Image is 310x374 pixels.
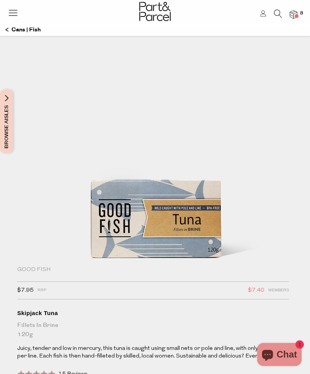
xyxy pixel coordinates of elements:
[290,10,297,18] a: 8
[5,23,41,36] a: Cans | Fish
[139,2,171,21] img: Part&Parcel
[248,286,264,296] span: $7.40
[268,286,289,296] span: Members
[17,266,289,274] div: Good Fish
[38,286,46,296] span: RRP
[17,321,289,339] div: Fillets in Brine 120g
[255,343,304,368] inbox-online-store-chat: Shopify online store chat
[17,309,289,317] div: Skipjack Tuna
[40,35,270,306] img: Skipjack Tuna
[17,345,289,360] p: Juicy, tender and low in mercury, this tuna is caught using small nets or pole and line, with onl...
[298,10,305,17] span: 8
[2,90,11,153] span: Browse Aisles
[17,286,34,296] span: $7.95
